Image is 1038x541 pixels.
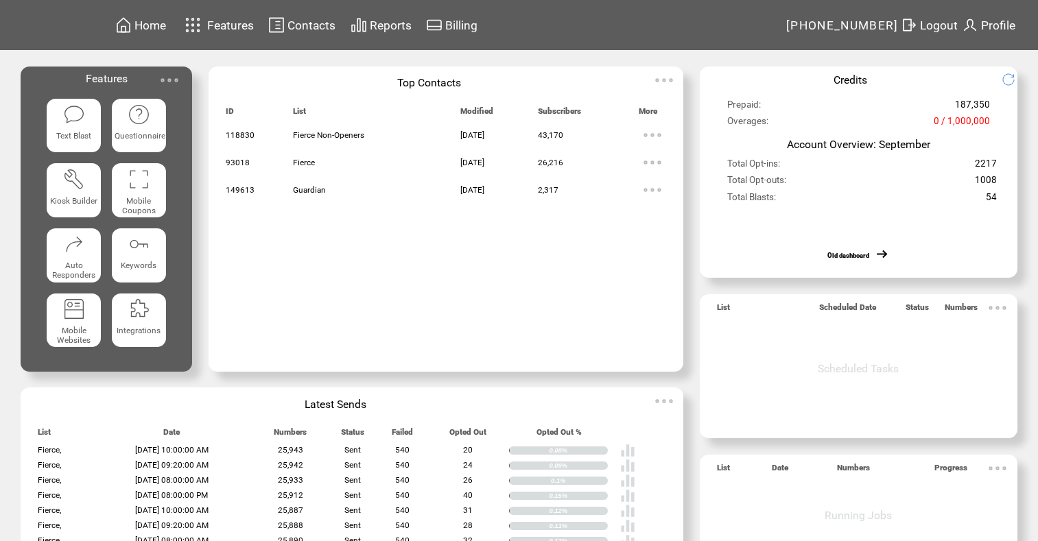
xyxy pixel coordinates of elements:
[344,520,361,530] span: Sent
[135,490,208,500] span: [DATE] 08:00:00 PM
[549,522,607,530] div: 0.11%
[899,14,960,36] a: Logout
[122,196,156,215] span: Mobile Coupons
[113,14,168,36] a: Home
[395,445,410,455] span: 540
[86,72,128,85] span: Features
[163,427,180,443] span: Date
[135,520,209,530] span: [DATE] 09:20:00 AM
[112,99,166,153] a: Questionnaire
[538,185,558,195] span: 2,317
[463,490,473,500] span: 40
[115,16,132,34] img: home.svg
[460,130,484,140] span: [DATE]
[955,99,990,116] span: 187,350
[135,445,209,455] span: [DATE] 10:00:00 AM
[620,458,635,473] img: poll%20-%20white.svg
[975,175,997,191] span: 1008
[463,520,473,530] span: 28
[179,12,257,38] a: Features
[134,19,166,32] span: Home
[1002,73,1026,86] img: refresh.png
[268,16,285,34] img: contacts.svg
[536,427,582,443] span: Opted Out %
[344,445,361,455] span: Sent
[424,14,480,36] a: Billing
[901,16,917,34] img: exit.svg
[717,302,730,318] span: List
[293,185,326,195] span: Guardian
[38,445,61,455] span: Fierce,
[293,158,315,167] span: Fierce
[115,131,165,141] span: Questionnaire
[620,443,635,458] img: poll%20-%20white.svg
[344,475,361,485] span: Sent
[121,261,156,270] span: Keywords
[278,445,303,455] span: 25,943
[834,73,867,86] span: Credits
[278,460,303,470] span: 25,942
[38,475,61,485] span: Fierce,
[975,158,997,175] span: 2217
[287,19,335,32] span: Contacts
[278,475,303,485] span: 25,933
[827,252,869,259] a: Old dashboard
[226,185,255,195] span: 149613
[38,427,51,443] span: List
[341,427,364,443] span: Status
[38,460,61,470] span: Fierce,
[278,520,303,530] span: 25,888
[620,473,635,488] img: poll%20-%20white.svg
[156,67,183,94] img: ellypsis.svg
[370,19,412,32] span: Reports
[63,168,85,190] img: tool%201.svg
[135,460,209,470] span: [DATE] 09:20:00 AM
[984,294,1011,322] img: ellypsis.svg
[620,503,635,518] img: poll%20-%20white.svg
[772,463,788,479] span: Date
[392,427,413,443] span: Failed
[786,19,899,32] span: [PHONE_NUMBER]
[549,461,607,470] div: 0.09%
[47,293,101,348] a: Mobile Websites
[460,158,484,167] span: [DATE]
[395,505,410,515] span: 540
[463,505,473,515] span: 31
[549,507,607,515] div: 0.12%
[463,445,473,455] span: 20
[945,302,978,318] span: Numbers
[293,130,364,140] span: Fierce Non-Openers
[278,505,303,515] span: 25,887
[293,106,306,122] span: List
[549,492,607,500] div: 0.15%
[727,175,786,191] span: Total Opt-outs:
[117,326,161,335] span: Integrations
[639,176,666,204] img: ellypsis.svg
[207,19,254,32] span: Features
[460,106,493,122] span: Modified
[650,67,678,94] img: ellypsis.svg
[825,509,892,522] span: Running Jobs
[395,490,410,500] span: 540
[538,158,563,167] span: 26,216
[47,163,101,217] a: Kiosk Builder
[449,427,486,443] span: Opted Out
[226,130,255,140] span: 118830
[962,16,978,34] img: profile.svg
[226,158,250,167] span: 93018
[181,14,205,36] img: features.svg
[112,228,166,282] a: Keywords
[344,505,361,515] span: Sent
[639,106,657,122] span: More
[395,460,410,470] span: 540
[395,475,410,485] span: 540
[57,326,91,345] span: Mobile Websites
[906,302,929,318] span: Status
[787,138,930,151] span: Account Overview: September
[981,19,1015,32] span: Profile
[38,505,61,515] span: Fierce,
[395,520,410,530] span: 540
[38,520,61,530] span: Fierce,
[727,99,761,116] span: Prepaid:
[984,455,1011,482] img: ellypsis.svg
